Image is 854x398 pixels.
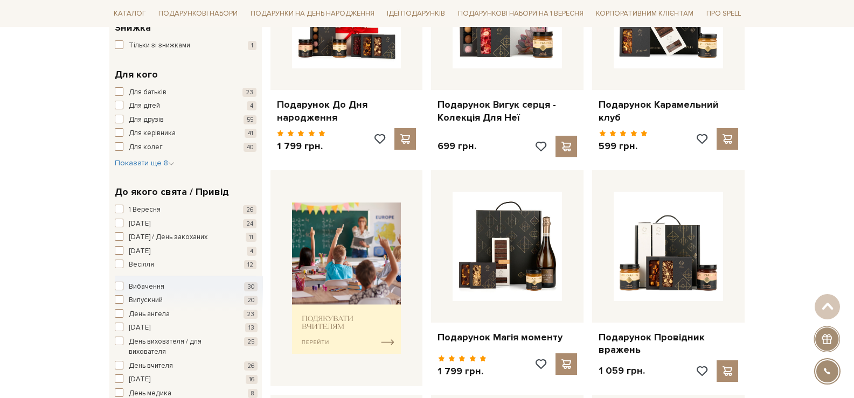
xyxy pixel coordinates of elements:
span: 16 [246,375,258,384]
span: 1 [248,41,256,50]
span: Для батьків [129,87,166,98]
button: Для керівника 41 [115,128,256,139]
p: 1 799 грн. [438,365,487,378]
span: Тільки зі знижками [129,40,190,51]
button: Вибачення 30 [115,282,258,292]
span: 12 [244,260,256,269]
span: [DATE] [129,246,150,257]
button: Тільки зі знижками 1 [115,40,256,51]
a: Подарункові набори [154,5,242,22]
button: Для батьків 23 [115,87,256,98]
button: 1 Вересня 26 [115,205,256,215]
button: [DATE] 4 [115,246,256,257]
p: 599 грн. [599,140,648,152]
button: Весілля 12 [115,260,256,270]
span: [DATE] [129,323,150,333]
span: Для друзів [129,115,164,125]
button: Показати ще 8 [115,158,175,169]
span: Для дітей [129,101,160,111]
a: Подарунок Карамельний клуб [599,99,738,124]
span: [DATE] / День закоханих [129,232,207,243]
a: Подарунок Вигук серця - Колекція Для Неї [438,99,577,124]
span: День вчителя [129,361,173,372]
span: Випускний [129,295,163,306]
button: [DATE] 16 [115,374,258,385]
p: 1 799 грн. [277,140,326,152]
span: Весілля [129,260,154,270]
a: Корпоративним клієнтам [592,4,698,23]
button: [DATE] 24 [115,219,256,229]
span: [DATE] [129,374,150,385]
span: 23 [242,88,256,97]
a: Каталог [109,5,150,22]
button: [DATE] 13 [115,323,258,333]
span: Для кого [115,67,158,82]
button: Випускний 20 [115,295,258,306]
p: 699 грн. [438,140,476,152]
a: Подарунок Провідник вражень [599,331,738,357]
span: 20 [244,296,258,305]
a: Подарунки на День народження [246,5,379,22]
span: 26 [243,205,256,214]
span: 4 [247,247,256,256]
span: 25 [244,337,258,346]
span: Для колег [129,142,163,153]
span: Вибачення [129,282,164,292]
span: 26 [244,361,258,371]
span: Показати ще 8 [115,158,175,167]
img: banner [292,203,401,354]
p: 1 059 грн. [599,365,645,377]
a: Подарунок До Дня народження [277,99,416,124]
span: 40 [244,143,256,152]
button: Для колег 40 [115,142,256,153]
span: 41 [245,129,256,138]
span: День вихователя / для вихователя [129,337,228,358]
span: До якого свята / Привід [115,185,229,199]
span: 4 [247,101,256,110]
button: День вчителя 26 [115,361,258,372]
span: Для керівника [129,128,176,139]
a: Про Spell [702,5,745,22]
span: Знижка [115,20,151,35]
button: [DATE] / День закоханих 11 [115,232,256,243]
span: День ангела [129,309,170,320]
button: Для друзів 55 [115,115,256,125]
span: 1 Вересня [129,205,161,215]
a: Ідеї подарунків [383,5,449,22]
a: Подарункові набори на 1 Вересня [454,4,588,23]
button: День ангела 23 [115,309,258,320]
span: 11 [246,233,256,242]
button: Для дітей 4 [115,101,256,111]
span: 30 [244,282,258,291]
span: 13 [245,323,258,332]
a: Подарунок Магія моменту [438,331,577,344]
span: 8 [248,389,258,398]
span: 24 [243,219,256,228]
button: День вихователя / для вихователя 25 [115,337,258,358]
span: 55 [244,115,256,124]
span: 23 [244,310,258,319]
span: [DATE] [129,219,150,229]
